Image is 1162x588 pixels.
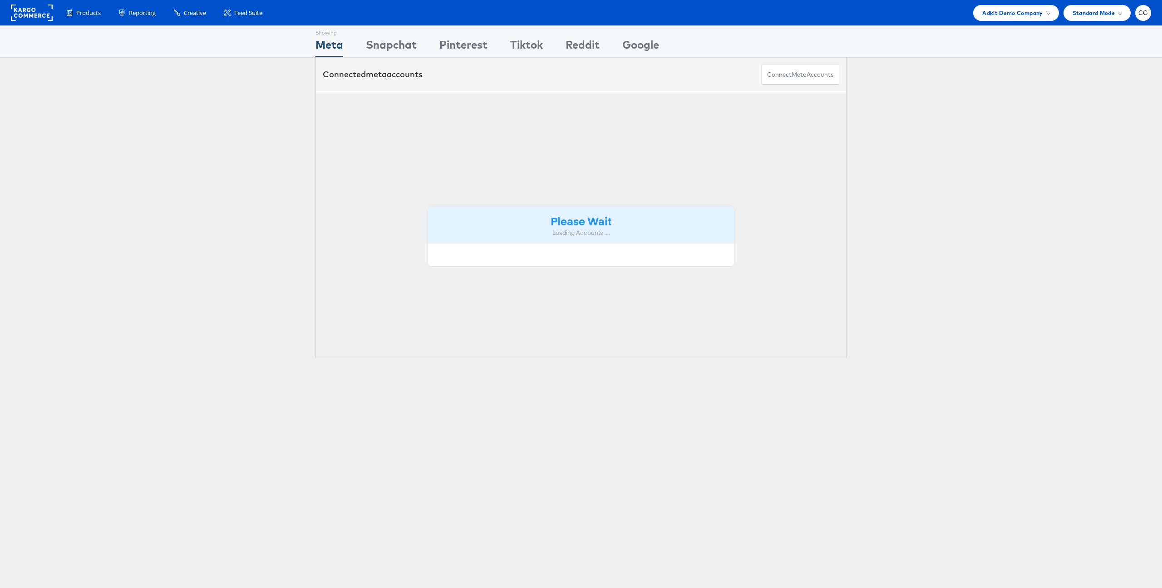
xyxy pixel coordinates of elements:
[439,37,487,57] div: Pinterest
[510,37,543,57] div: Tiktok
[315,37,343,57] div: Meta
[315,26,343,37] div: Showing
[129,9,156,17] span: Reporting
[76,9,101,17] span: Products
[366,37,417,57] div: Snapchat
[323,69,423,80] div: Connected accounts
[366,69,387,80] span: meta
[1073,8,1115,18] span: Standard Mode
[1138,10,1148,16] span: CG
[761,65,839,85] button: ConnectmetaAccounts
[184,9,206,17] span: Creative
[551,213,611,228] strong: Please Wait
[566,37,600,57] div: Reddit
[434,229,728,237] div: Loading Accounts ....
[982,8,1043,18] span: Adkit Demo Company
[234,9,262,17] span: Feed Suite
[792,70,807,79] span: meta
[622,37,659,57] div: Google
